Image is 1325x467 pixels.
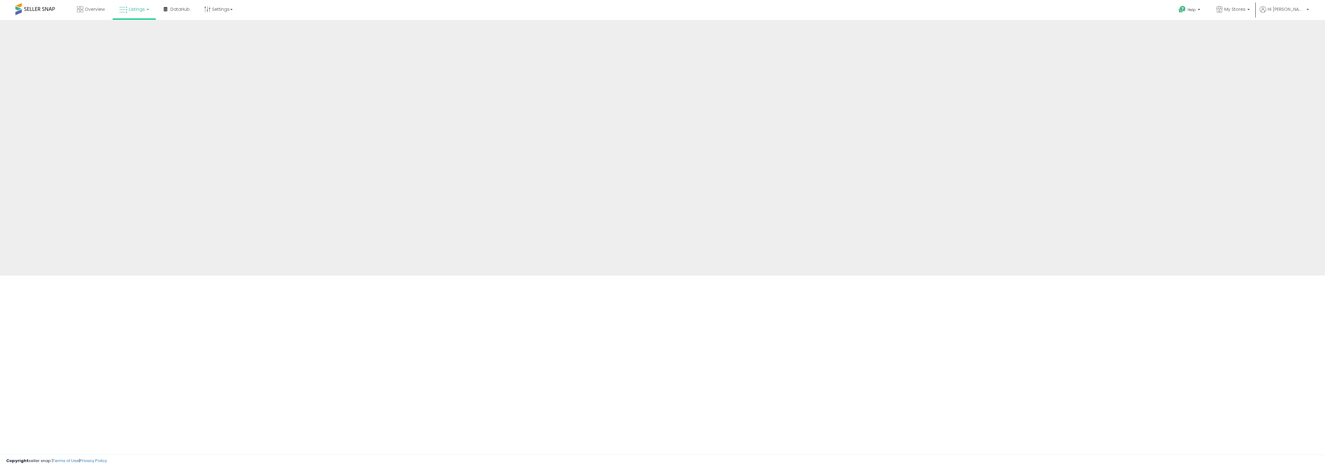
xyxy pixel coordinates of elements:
i: Get Help [1178,6,1186,13]
a: Hi [PERSON_NAME] [1260,6,1309,20]
span: Listings [129,6,145,12]
a: Help [1174,1,1206,20]
span: My Stores [1224,6,1245,12]
span: DataHub [170,6,190,12]
span: Hi [PERSON_NAME] [1268,6,1305,12]
span: Help [1188,7,1196,12]
span: Overview [85,6,105,12]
